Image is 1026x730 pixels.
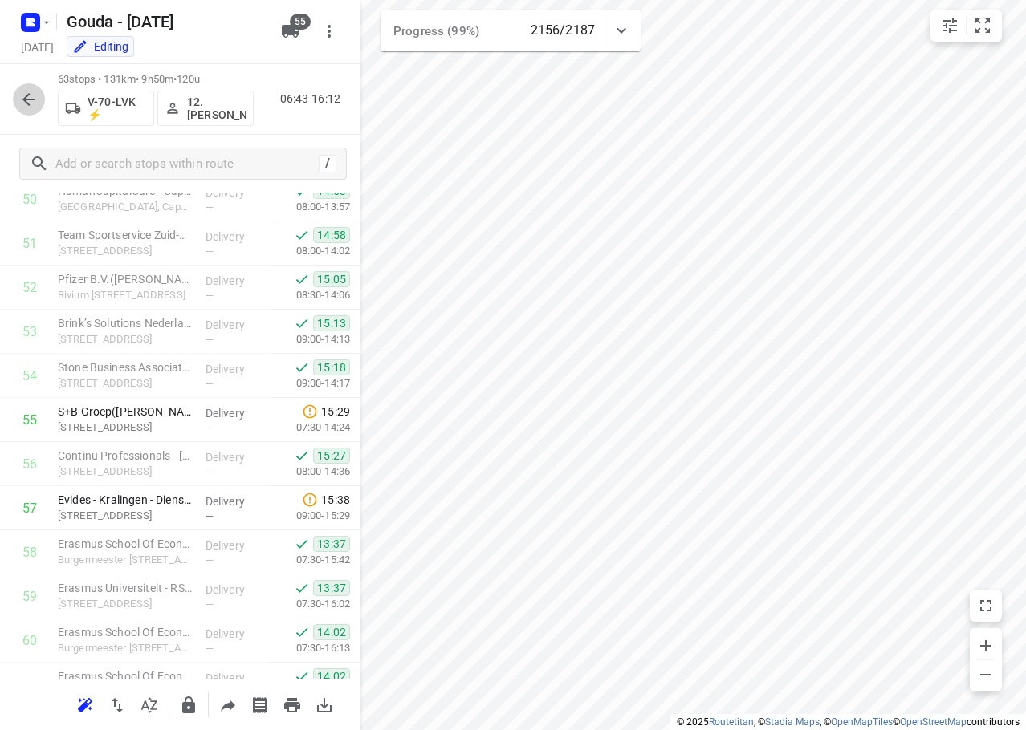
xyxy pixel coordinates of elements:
p: 07:30-16:13 [271,640,350,656]
span: 120u [177,73,200,85]
div: 55 [22,412,37,428]
div: 61 [22,677,37,692]
span: 15:05 [313,271,350,287]
p: S+B Groep([PERSON_NAME]) [58,404,193,420]
button: 55 [275,15,307,47]
span: Print route [276,696,308,712]
p: 12. [PERSON_NAME] [187,95,246,121]
p: Burgemeester Oudlaan 50, Rotterdam [58,596,193,612]
span: — [206,598,214,610]
div: 56 [22,456,37,472]
a: OpenStreetMap [900,716,967,728]
div: Progress (99%)2156/2187 [381,10,641,51]
p: Burgermeester Oudlaan 50, Rotterdam [58,640,193,656]
span: Sort by time window [133,696,165,712]
p: 2156/2187 [531,21,595,40]
p: 07:30-14:24 [271,420,350,436]
span: 13:37 [313,580,350,596]
span: — [206,378,214,390]
div: 50 [22,192,37,207]
span: — [206,466,214,478]
li: © 2025 , © , © © contributors [677,716,1020,728]
svg: Late [302,492,318,508]
p: Delivery [206,449,265,465]
p: Elandstraat 77, Rotterdam [58,420,193,436]
span: Reoptimize route [69,696,101,712]
svg: Late [302,404,318,420]
span: 15:38 [321,492,350,508]
span: 55 [290,14,311,30]
p: 08:30-14:06 [271,287,350,303]
button: Fit zoom [967,10,999,42]
p: Delivery [206,229,265,245]
div: / [319,155,336,172]
button: Lock route [173,689,205,721]
span: Download route [308,696,340,712]
p: Delivery [206,317,265,333]
a: OpenMapTiles [831,716,893,728]
p: 09:00-14:17 [271,375,350,391]
p: Burgermeester Oudlaan 50, Rotterdam [58,552,193,568]
span: — [206,245,214,258]
button: V-70-LVK ⚡ [58,91,154,126]
p: Rivium Westlaan 142, Capelle Aan Den Ijssel [58,287,193,303]
span: Reverse route [101,696,133,712]
div: Editing [72,39,128,55]
p: 06:43-16:12 [280,91,347,107]
p: Delivery [206,185,265,201]
p: 09:00-14:13 [271,331,350,347]
p: 07:30-16:02 [271,596,350,612]
p: Delivery [206,626,265,642]
p: Pfizer B.V.(Daphne Troost-Boone) [58,271,193,287]
span: — [206,334,214,346]
span: — [206,510,214,522]
div: 59 [22,589,37,604]
p: 63 stops • 131km • 9h50m [58,72,254,87]
svg: Done [294,580,310,596]
p: Delivery [206,361,265,377]
p: Delivery [206,537,265,554]
svg: Done [294,359,310,375]
span: 15:29 [321,404,350,420]
p: V-70-LVK ⚡ [88,95,147,121]
p: Delivery [206,405,265,421]
span: 13:37 [313,536,350,552]
svg: Done [294,448,310,464]
p: Schaardijk 150, Rotterdam [58,508,193,524]
p: Rivium Quadrant 207b, Capelle Aan Den Ijssel [58,243,193,259]
p: 08:00-13:57 [271,199,350,215]
a: Stadia Maps [765,716,820,728]
span: — [206,554,214,566]
p: 08:00-14:02 [271,243,350,259]
svg: Done [294,536,310,552]
div: small contained button group [930,10,1002,42]
svg: Done [294,668,310,684]
p: Rivium Promenade 128-132, Capelle Aan Den Ijssel [58,464,193,480]
p: Erasmus School Of Economics - E-gebouw afdeling Ectrie(Lidewij Hickey) [58,624,193,640]
p: Erasmus Universiteit - RSM(Ramses Maduro) [58,580,193,596]
span: — [206,422,214,434]
span: 15:13 [313,315,350,331]
span: Print shipping labels [244,696,276,712]
span: — [206,290,214,302]
p: Tribes Tower, Capelle Aan Den Ijssel [58,199,193,215]
p: Erasmus School Of Economics - E-gebouw afdeling BE(Secretariaat) [58,668,193,684]
svg: Done [294,624,310,640]
span: 15:27 [313,448,350,464]
span: Share route [212,696,244,712]
h5: [DATE] [14,38,60,56]
svg: Done [294,227,310,243]
span: 15:18 [313,359,350,375]
p: Evides - Kralingen - Dienstencomplex, hoofdkantoor & Productie(Matthieu van der Pool) [58,492,193,508]
p: Delivery [206,273,265,289]
p: Continu Professionals - Rotterdam(Frontoffice) [58,448,193,464]
span: — [206,643,214,655]
div: 58 [22,545,37,560]
p: Stone Business Associates BV(Cheyonnee Lutam) [58,359,193,375]
p: Delivery [206,493,265,509]
input: Add or search stops within route [55,152,319,176]
span: 14:02 [313,668,350,684]
p: 09:00-15:29 [271,508,350,524]
p: Brink’s Solutions Nederland B.V. - Capelle aan den IJssel(Ronald Jordan) [58,315,193,331]
div: 60 [22,633,37,648]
